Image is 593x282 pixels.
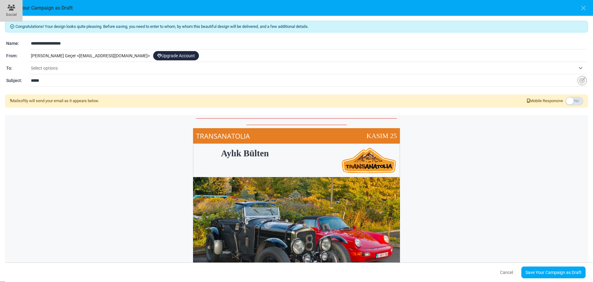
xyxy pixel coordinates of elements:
[521,267,586,278] a: Save Your Campaign as Draft
[10,98,99,104] div: Mailsoftly will send your email as it appears below.
[7,5,73,11] h6: Save Your Campaign as Draft
[6,65,29,72] div: To:
[6,77,29,84] div: Subject:
[495,266,518,279] button: Cancel
[31,63,587,74] span: Select options
[29,50,587,62] div: [PERSON_NAME] Geçer < [EMAIL_ADDRESS][DOMAIN_NAME] >
[527,98,563,104] span: Mobile Responsive
[6,40,29,47] div: Name:
[6,53,29,59] div: From:
[367,132,397,140] span: KASIM 25
[31,64,576,72] span: Select options
[6,12,17,17] div: Social
[578,76,587,85] img: Insert Variable
[221,148,269,158] strong: Aylık Bülten
[5,21,588,33] div: Congratulations! Your design looks quite pleasing. Before saving, you need to enter to whom, by w...
[31,66,58,71] span: Select options
[153,51,199,60] a: Upgrade Account
[196,131,250,141] span: TRANSANATOLIA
